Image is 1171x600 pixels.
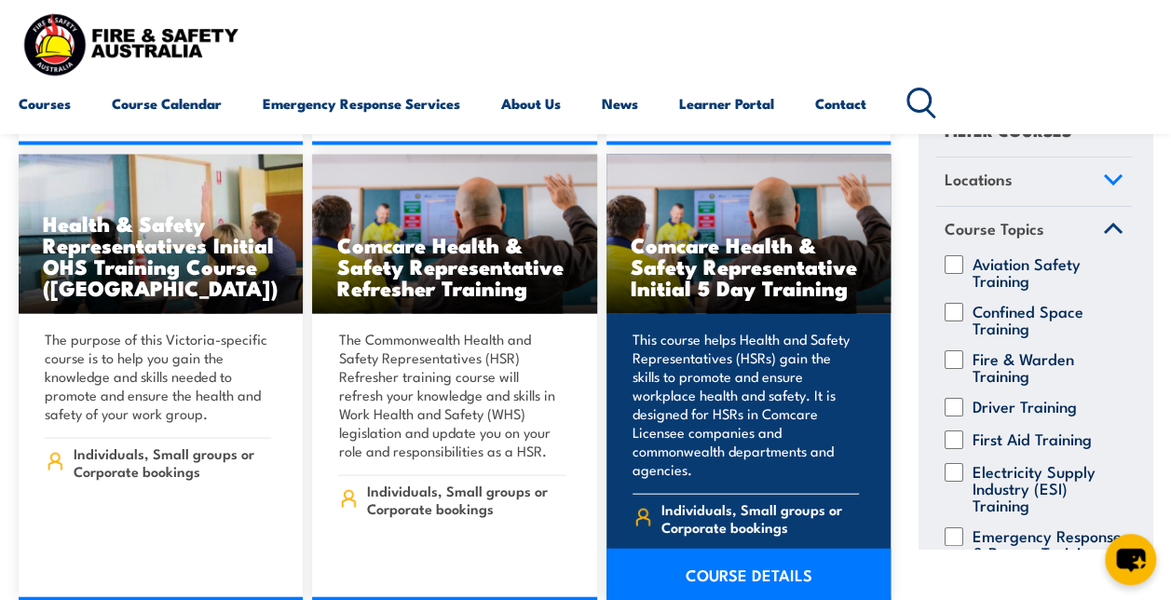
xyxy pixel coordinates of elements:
h3: Comcare Health & Safety Representative Initial 5 Day Training [631,234,866,298]
span: Locations [945,167,1013,192]
label: Emergency Response & Rescue Training [973,526,1123,560]
h3: Health & Safety Representatives Initial OHS Training Course ([GEOGRAPHIC_DATA]) [43,212,279,298]
label: Aviation Safety Training [973,254,1123,288]
span: Individuals, Small groups or Corporate bookings [367,482,565,517]
a: News [602,81,638,126]
img: Health & Safety Representatives Initial OHS Training Course (VIC) [19,155,303,314]
a: Learner Portal [679,81,774,126]
label: Driver Training [973,397,1077,416]
p: This course helps Health and Safety Representatives (HSRs) gain the skills to promote and ensure ... [633,330,859,479]
label: First Aid Training [973,430,1092,448]
span: Individuals, Small groups or Corporate bookings [74,444,272,480]
button: chat-button [1105,534,1156,585]
img: Comcare Health & Safety Representative Initial 5 Day TRAINING [606,155,891,314]
span: Course Topics [945,216,1044,241]
label: Fire & Warden Training [973,349,1123,383]
a: Courses [19,81,71,126]
a: Locations [936,157,1132,206]
a: Course Calendar [112,81,222,126]
label: Confined Space Training [973,302,1123,335]
p: The purpose of this Victoria-specific course is to help you gain the knowledge and skills needed ... [45,330,271,423]
label: Electricity Supply Industry (ESI) Training [973,462,1123,512]
a: Emergency Response Services [263,81,460,126]
a: Course Topics [936,207,1132,255]
h3: Comcare Health & Safety Representative Refresher Training [336,234,572,298]
a: Comcare Health & Safety Representative Initial 5 Day Training [606,155,891,314]
a: Contact [815,81,866,126]
a: About Us [501,81,561,126]
a: Health & Safety Representatives Initial OHS Training Course ([GEOGRAPHIC_DATA]) [19,155,303,314]
img: Comcare Health & Safety Representative Initial 5 Day TRAINING [312,155,596,314]
p: The Commonwealth Health and Safety Representatives (HSR) Refresher training course will refresh y... [338,330,565,460]
span: Individuals, Small groups or Corporate bookings [660,500,859,536]
a: Comcare Health & Safety Representative Refresher Training [312,155,596,314]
